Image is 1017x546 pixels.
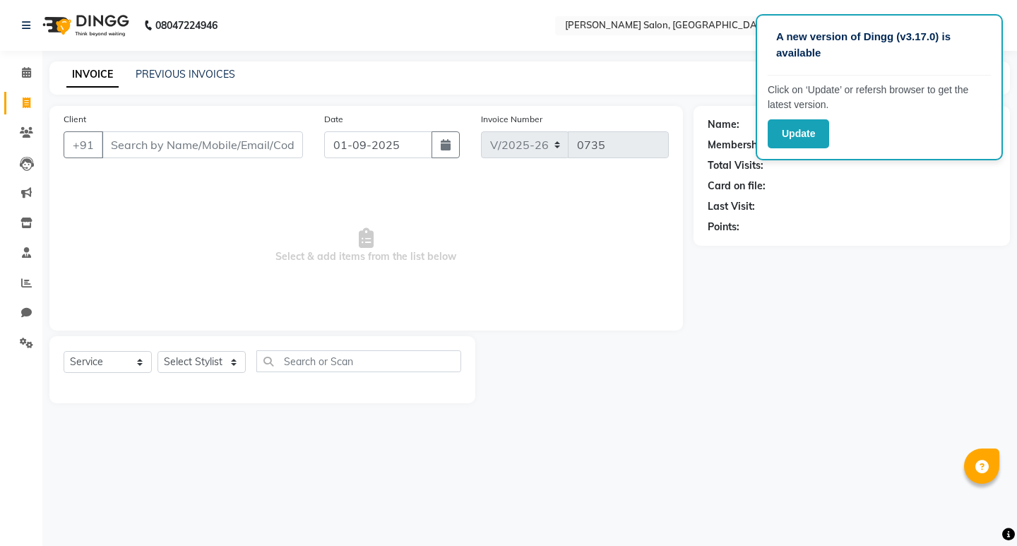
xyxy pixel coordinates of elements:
div: Total Visits: [708,158,763,173]
a: INVOICE [66,62,119,88]
input: Search or Scan [256,350,461,372]
span: Select & add items from the list below [64,175,669,316]
label: Invoice Number [481,113,542,126]
p: Click on ‘Update’ or refersh browser to get the latest version. [768,83,991,112]
iframe: chat widget [958,489,1003,532]
div: Points: [708,220,739,235]
input: Search by Name/Mobile/Email/Code [102,131,303,158]
div: Name: [708,117,739,132]
img: logo [36,6,133,45]
div: Last Visit: [708,199,755,214]
div: Card on file: [708,179,766,194]
button: +91 [64,131,103,158]
div: Membership: [708,138,769,153]
button: Update [768,119,829,148]
b: 08047224946 [155,6,218,45]
p: A new version of Dingg (v3.17.0) is available [776,29,982,61]
label: Date [324,113,343,126]
label: Client [64,113,86,126]
a: PREVIOUS INVOICES [136,68,235,81]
